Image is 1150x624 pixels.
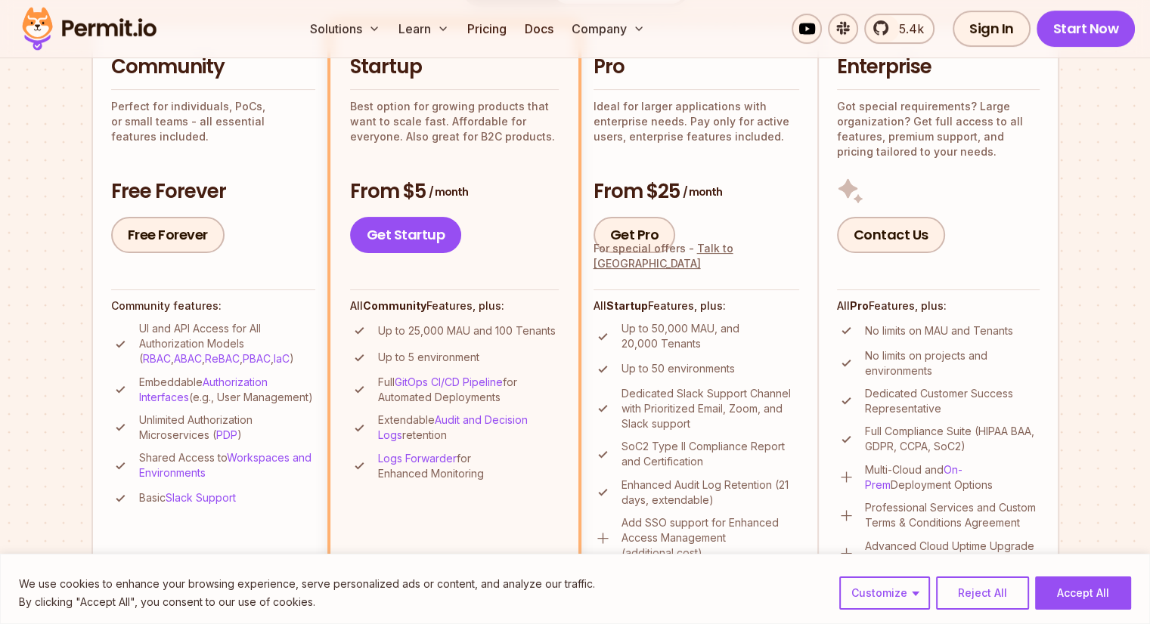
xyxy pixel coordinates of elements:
[519,14,560,44] a: Docs
[1035,576,1131,610] button: Accept All
[274,352,290,365] a: IaC
[111,298,315,314] h4: Community features:
[139,375,315,405] p: Embeddable (e.g., User Management)
[174,352,202,365] a: ABAC
[865,500,1040,530] p: Professional Services and Custom Terms & Conditions Agreement
[865,348,1040,378] p: No limits on projects and environments
[865,539,1040,569] p: Advanced Cloud Uptime Upgrade (0.9999% SLA)
[594,241,799,271] div: For special offers -
[621,439,799,469] p: SoC2 Type II Compliance Report and Certification
[621,515,799,561] p: Add SSO support for Enhanced Access Management (additional cost)
[566,14,651,44] button: Company
[594,217,676,253] a: Get Pro
[839,576,930,610] button: Customize
[350,178,559,205] h3: From $5
[865,323,1013,338] p: No limits on MAU and Tenants
[378,451,559,481] p: for Enhanced Monitoring
[837,54,1040,81] h2: Enterprise
[594,178,799,205] h3: From $25
[621,361,735,376] p: Up to 50 environments
[350,99,559,144] p: Best option for growing products that want to scale fast. Affordable for everyone. Also great for...
[378,413,528,441] a: Audit and Decision Logs
[139,375,268,403] a: Authorization Interfaces
[111,217,225,253] a: Free Forever
[864,14,935,44] a: 5.4k
[350,298,559,314] h4: All Features, plus:
[166,491,236,504] a: Slack Support
[350,54,559,81] h2: Startup
[378,350,479,365] p: Up to 5 environment
[143,352,171,365] a: RBAC
[378,412,559,443] p: Extendable retention
[621,477,799,508] p: Enhanced Audit Log Retention (21 days, extendable)
[139,450,315,480] p: Shared Access to
[139,490,236,505] p: Basic
[111,99,315,144] p: Perfect for individuals, PoCs, or small teams - all essential features included.
[594,99,799,144] p: Ideal for larger applications with enterprise needs. Pay only for active users, enterprise featur...
[594,298,799,314] h4: All Features, plus:
[15,3,163,54] img: Permit logo
[865,462,1040,493] p: Multi-Cloud and Deployment Options
[429,184,468,199] span: / month
[837,217,945,253] a: Contact Us
[139,321,315,366] p: UI and API Access for All Authorization Models ( , , , , )
[621,321,799,351] p: Up to 50,000 MAU, and 20,000 Tenants
[19,593,595,611] p: By clicking "Accept All", you consent to our use of cookies.
[243,352,271,365] a: PBAC
[606,299,648,312] strong: Startup
[139,412,315,443] p: Unlimited Authorization Microservices ( )
[111,178,315,205] h3: Free Forever
[395,375,503,388] a: GitOps CI/CD Pipeline
[350,217,462,253] a: Get Startup
[594,54,799,81] h2: Pro
[392,14,455,44] button: Learn
[865,463,962,491] a: On-Prem
[461,14,513,44] a: Pricing
[111,54,315,81] h2: Community
[363,299,426,312] strong: Community
[378,375,559,405] p: Full for Automated Deployments
[865,386,1040,416] p: Dedicated Customer Success Representative
[304,14,386,44] button: Solutions
[936,576,1029,610] button: Reject All
[683,184,722,199] span: / month
[837,99,1040,159] p: Got special requirements? Large organization? Get full access to all features, premium support, a...
[205,352,240,365] a: ReBAC
[865,424,1040,454] p: Full Compliance Suite (HIPAA BAA, GDPR, CCPA, SoC2)
[621,386,799,431] p: Dedicated Slack Support Channel with Prioritized Email, Zoom, and Slack support
[1037,11,1136,47] a: Start Now
[890,20,924,38] span: 5.4k
[850,299,869,312] strong: Pro
[378,452,457,465] a: Logs Forwarder
[19,575,595,593] p: We use cookies to enhance your browsing experience, serve personalized ads or content, and analyz...
[837,298,1040,314] h4: All Features, plus:
[378,323,556,338] p: Up to 25,000 MAU and 100 Tenants
[953,11,1031,47] a: Sign In
[216,428,237,441] a: PDP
